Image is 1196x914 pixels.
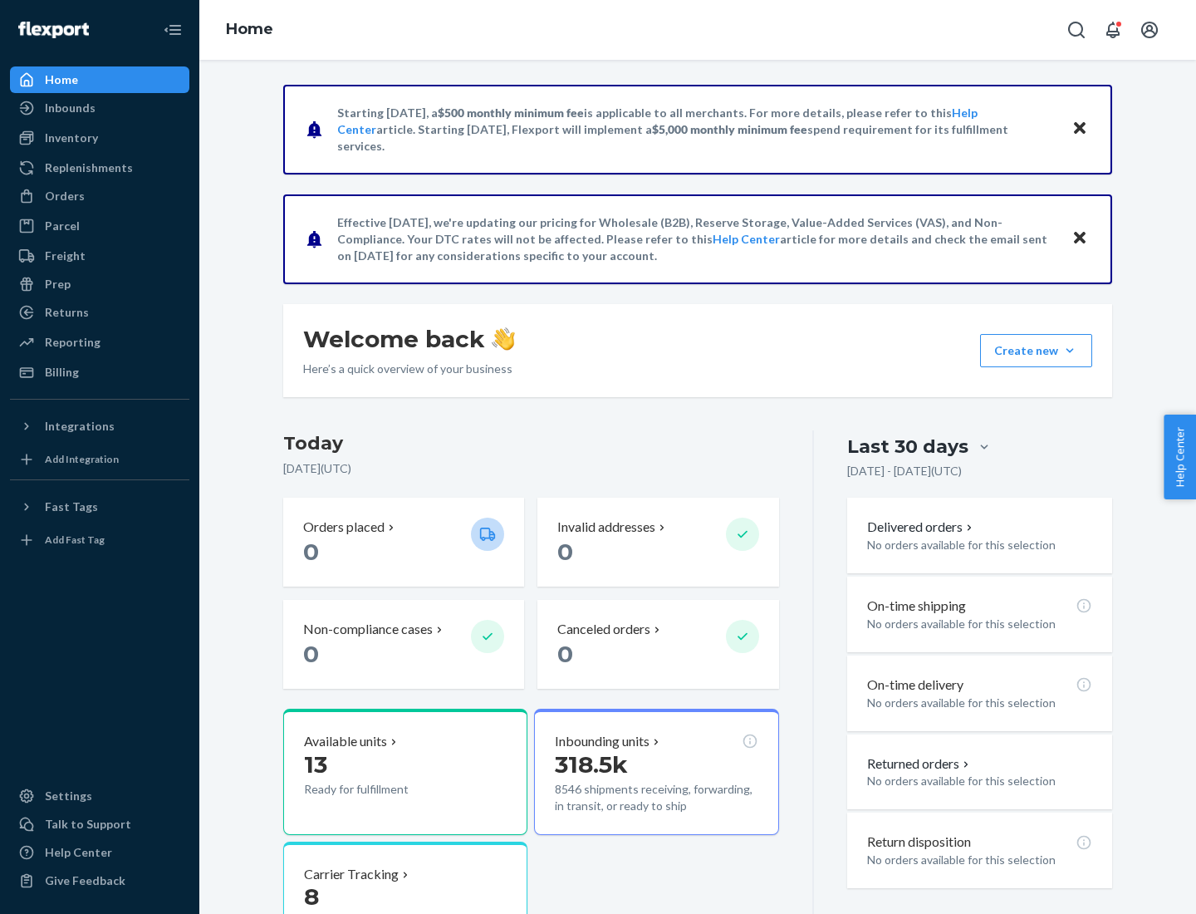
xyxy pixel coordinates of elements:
[713,232,780,246] a: Help Center
[10,494,189,520] button: Fast Tags
[45,418,115,435] div: Integrations
[156,13,189,47] button: Close Navigation
[45,844,112,861] div: Help Center
[10,271,189,297] a: Prep
[557,620,650,639] p: Canceled orders
[303,518,385,537] p: Orders placed
[867,537,1092,553] p: No orders available for this selection
[10,155,189,181] a: Replenishments
[867,833,971,852] p: Return disposition
[10,446,189,473] a: Add Integration
[45,248,86,264] div: Freight
[303,361,515,377] p: Here’s a quick overview of your business
[45,533,105,547] div: Add Fast Tag
[304,732,387,751] p: Available units
[10,243,189,269] a: Freight
[45,816,131,833] div: Talk to Support
[45,304,89,321] div: Returns
[867,773,1092,789] p: No orders available for this selection
[557,538,573,566] span: 0
[18,22,89,38] img: Flexport logo
[867,754,973,774] button: Returned orders
[304,882,319,911] span: 8
[537,498,778,587] button: Invalid addresses 0
[304,781,458,798] p: Ready for fulfillment
[867,616,1092,632] p: No orders available for this selection
[45,218,80,234] div: Parcel
[10,359,189,386] a: Billing
[10,413,189,440] button: Integrations
[45,188,85,204] div: Orders
[10,811,189,838] a: Talk to Support
[304,750,327,779] span: 13
[555,732,649,751] p: Inbounding units
[652,122,807,136] span: $5,000 monthly minimum fee
[45,788,92,804] div: Settings
[10,329,189,356] a: Reporting
[304,865,399,884] p: Carrier Tracking
[555,781,757,814] p: 8546 shipments receiving, forwarding, in transit, or ready to ship
[10,839,189,866] a: Help Center
[867,518,976,537] button: Delivered orders
[45,364,79,381] div: Billing
[10,783,189,809] a: Settings
[45,100,96,116] div: Inbounds
[557,518,655,537] p: Invalid addresses
[10,66,189,93] a: Home
[534,709,778,835] button: Inbounding units318.5k8546 shipments receiving, forwarding, in transit, or ready to ship
[1133,13,1166,47] button: Open account menu
[337,214,1056,264] p: Effective [DATE], we're updating our pricing for Wholesale (B2B), Reserve Storage, Value-Added Se...
[1069,117,1091,141] button: Close
[45,130,98,146] div: Inventory
[213,6,287,54] ol: breadcrumbs
[45,276,71,292] div: Prep
[303,620,433,639] p: Non-compliance cases
[45,499,98,515] div: Fast Tags
[303,324,515,354] h1: Welcome back
[847,434,968,459] div: Last 30 days
[10,867,189,894] button: Give Feedback
[45,334,100,351] div: Reporting
[45,452,119,466] div: Add Integration
[537,600,778,689] button: Canceled orders 0
[1164,415,1196,499] button: Help Center
[10,95,189,121] a: Inbounds
[10,299,189,326] a: Returns
[303,640,319,668] span: 0
[557,640,573,668] span: 0
[45,872,125,889] div: Give Feedback
[867,597,966,616] p: On-time shipping
[1069,227,1091,251] button: Close
[10,527,189,553] a: Add Fast Tag
[867,852,1092,868] p: No orders available for this selection
[303,538,319,566] span: 0
[847,463,962,479] p: [DATE] - [DATE] ( UTC )
[10,213,189,239] a: Parcel
[337,105,1056,155] p: Starting [DATE], a is applicable to all merchants. For more details, please refer to this article...
[226,20,273,38] a: Home
[867,695,1092,711] p: No orders available for this selection
[492,327,515,351] img: hand-wave emoji
[283,498,524,587] button: Orders placed 0
[45,160,133,176] div: Replenishments
[10,125,189,151] a: Inventory
[10,183,189,209] a: Orders
[1060,13,1093,47] button: Open Search Box
[283,460,779,477] p: [DATE] ( UTC )
[283,600,524,689] button: Non-compliance cases 0
[980,334,1092,367] button: Create new
[283,430,779,457] h3: Today
[45,71,78,88] div: Home
[283,709,527,835] button: Available units13Ready for fulfillment
[555,750,628,779] span: 318.5k
[438,106,584,120] span: $500 monthly minimum fee
[1096,13,1130,47] button: Open notifications
[867,676,963,695] p: On-time delivery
